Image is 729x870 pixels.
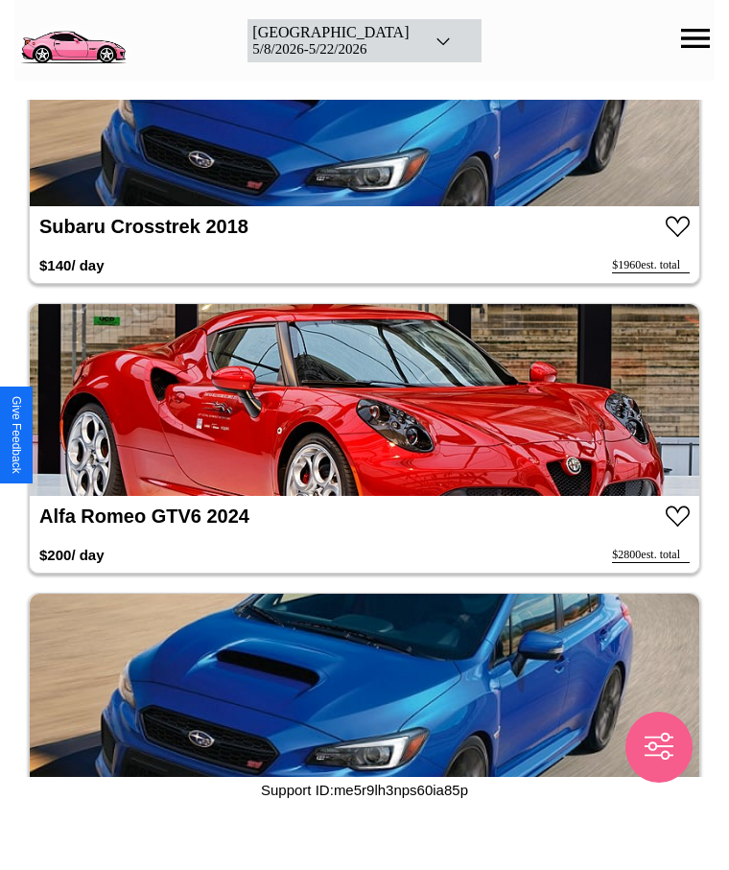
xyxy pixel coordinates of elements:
[612,548,690,563] div: $ 2800 est. total
[261,777,468,803] p: Support ID: me5r9lh3nps60ia85p
[39,247,105,283] h3: $ 140 / day
[14,10,131,67] img: logo
[39,506,249,527] a: Alfa Romeo GTV6 2024
[252,41,409,58] div: 5 / 8 / 2026 - 5 / 22 / 2026
[612,258,690,273] div: $ 1960 est. total
[252,24,409,41] div: [GEOGRAPHIC_DATA]
[39,216,248,237] a: Subaru Crosstrek 2018
[10,396,23,474] div: Give Feedback
[39,537,105,573] h3: $ 200 / day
